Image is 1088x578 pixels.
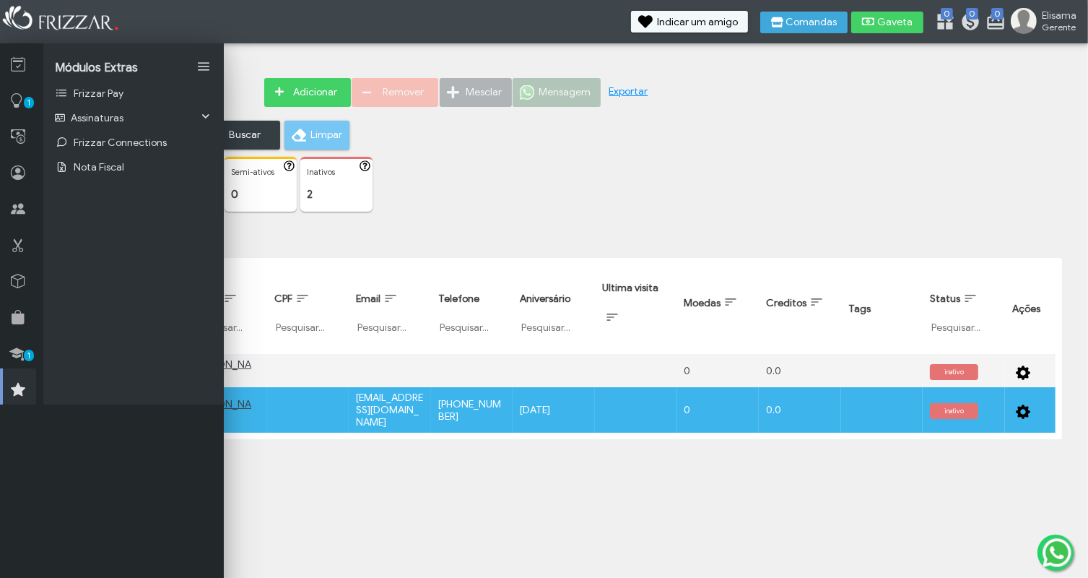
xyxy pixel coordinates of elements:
[310,124,339,146] span: Limpar
[1042,22,1076,33] span: Gerente
[43,155,224,179] a: Nota Fiscal
[930,320,998,335] input: Pesquisar...
[677,387,760,433] td: 0
[431,264,513,354] th: Telefone
[1011,8,1081,37] a: Elisama Gerente
[930,403,978,419] span: inativo
[24,97,34,108] span: 1
[1012,400,1034,421] button: ui-button
[1040,535,1074,570] img: whatsapp.png
[185,264,267,354] th: Nome: activate to sort column ascending
[520,320,588,335] input: Pesquisar...
[307,188,366,201] p: 2
[193,121,280,150] button: Buscar
[74,137,167,149] span: Frizzar Connections
[941,8,953,20] span: 0
[520,293,570,305] span: Aniversário
[935,12,949,35] a: 0
[677,264,760,354] th: Moedas: activate to sort column ascending
[438,398,506,423] div: [PHONE_NUMBER]
[281,160,301,175] button: ui-button
[966,8,978,20] span: 0
[513,264,595,354] th: Aniversário
[609,85,648,98] a: Exportar
[759,354,841,387] td: 0.0
[520,404,588,416] div: [DATE]
[684,297,721,309] span: Moedas
[1012,303,1040,315] span: Ações
[231,188,290,201] p: 0
[930,293,960,305] span: Status
[74,87,123,100] span: Frizzar Pay
[55,61,138,75] span: Módulos Extras
[985,12,1000,35] a: 0
[991,8,1004,20] span: 0
[267,264,349,354] th: CPF: activate to sort column ascending
[1005,264,1056,354] th: Ações
[356,320,424,335] input: Pesquisar...
[43,105,224,130] a: Assinaturas
[595,264,677,354] th: Ultima visita: activate to sort column ascending
[602,282,658,294] span: Ultima visita
[307,167,366,177] p: Inativos
[231,167,290,177] p: Semi-ativos
[1012,360,1034,381] button: ui-button
[274,293,292,305] span: CPF
[264,78,351,107] button: Adicionar
[841,264,923,354] th: Tags
[851,12,923,33] button: Gaveta
[631,11,748,33] button: Indicar um amigo
[1022,360,1024,381] span: ui-button
[960,12,975,35] a: 0
[930,364,978,380] span: inativo
[1042,9,1076,22] span: Elisama
[923,264,1005,354] th: Status: activate to sort column ascending
[786,17,837,27] span: Comandas
[848,303,871,315] span: Tags
[24,350,34,361] span: 1
[356,293,380,305] span: Email
[760,12,848,33] button: Comandas
[357,160,377,175] button: ui-button
[356,392,424,428] div: [EMAIL_ADDRESS][DOMAIN_NAME]
[274,320,342,335] input: Pesquisar...
[349,264,431,354] th: Email: activate to sort column ascending
[290,82,341,103] span: Adicionar
[438,320,506,335] input: Pesquisar...
[657,17,738,27] span: Indicar um amigo
[71,112,123,124] span: Assinaturas
[1022,400,1024,421] span: ui-button
[219,124,270,146] span: Buscar
[284,121,349,150] button: Limpar
[759,264,841,354] th: Creditos: activate to sort column ascending
[43,81,224,105] a: Frizzar Pay
[877,17,913,27] span: Gaveta
[759,387,841,433] td: 0.0
[766,297,806,309] span: Creditos
[438,293,479,305] span: Telefone
[74,161,124,173] span: Nota Fiscal
[677,354,760,387] td: 0
[43,130,224,155] a: Frizzar Connections
[192,320,260,335] input: Pesquisar...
